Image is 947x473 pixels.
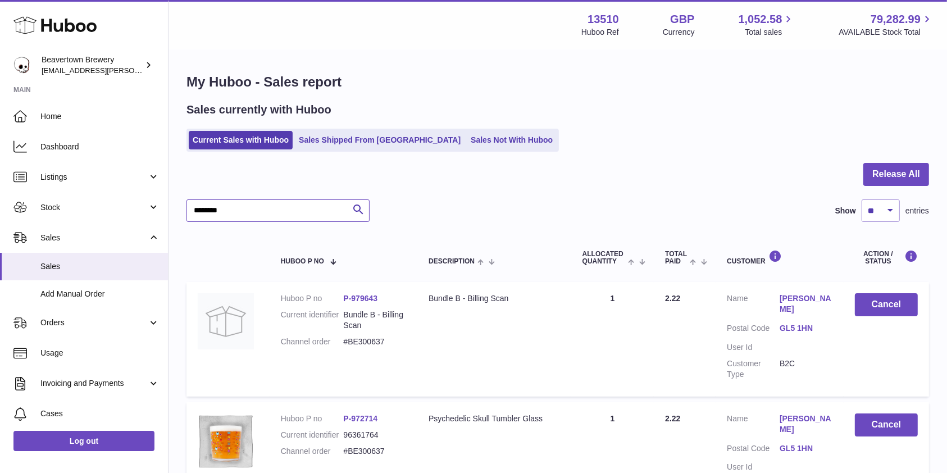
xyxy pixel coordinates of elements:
img: no-photo.jpg [198,293,254,349]
strong: 13510 [588,12,619,27]
td: 1 [571,282,654,396]
a: GL5 1HN [780,323,832,334]
span: 1,052.58 [739,12,782,27]
img: kit.lowe@beavertownbrewery.co.uk [13,57,30,74]
a: GL5 1HN [780,443,832,454]
dt: Current identifier [281,310,344,331]
img: beavertown-brewery-psychedelic-tumbler-glass_833d0b27-4866-49f0-895d-c202ab10c88f.png [198,413,254,470]
dt: Name [727,293,780,317]
label: Show [835,206,856,216]
dd: B2C [780,358,832,380]
strong: GBP [670,12,694,27]
div: Huboo Ref [581,27,619,38]
span: Add Manual Order [40,289,160,299]
a: Sales Shipped From [GEOGRAPHIC_DATA] [295,131,465,149]
dt: Postal Code [727,323,780,336]
a: Sales Not With Huboo [467,131,557,149]
span: Dashboard [40,142,160,152]
div: Customer [727,250,832,265]
span: Orders [40,317,148,328]
span: Listings [40,172,148,183]
a: Current Sales with Huboo [189,131,293,149]
span: Stock [40,202,148,213]
a: 1,052.58 Total sales [739,12,795,38]
h1: My Huboo - Sales report [186,73,929,91]
dt: Channel order [281,446,344,457]
dt: Huboo P no [281,293,344,304]
a: P-979643 [343,294,377,303]
dd: #BE300637 [343,336,406,347]
button: Cancel [855,413,918,436]
dt: Name [727,413,780,438]
div: Bundle B - Billing Scan [429,293,560,304]
span: Usage [40,348,160,358]
dt: Current identifier [281,430,344,440]
dt: Customer Type [727,358,780,380]
span: entries [905,206,929,216]
dd: Bundle B - Billing Scan [343,310,406,331]
a: Log out [13,431,154,451]
span: Sales [40,233,148,243]
a: [PERSON_NAME] [780,413,832,435]
span: Home [40,111,160,122]
dt: User Id [727,342,780,353]
div: Psychedelic Skull Tumbler Glass [429,413,560,424]
dt: Postal Code [727,443,780,457]
span: Total paid [665,251,687,265]
dd: #BE300637 [343,446,406,457]
h2: Sales currently with Huboo [186,102,331,117]
dt: Huboo P no [281,413,344,424]
div: Action / Status [855,250,918,265]
a: P-972714 [343,414,377,423]
span: Total sales [745,27,795,38]
a: [PERSON_NAME] [780,293,832,315]
span: 2.22 [665,294,680,303]
span: 79,282.99 [871,12,921,27]
dt: User Id [727,462,780,472]
button: Cancel [855,293,918,316]
dd: 96361764 [343,430,406,440]
a: 79,282.99 AVAILABLE Stock Total [839,12,934,38]
div: Beavertown Brewery [42,54,143,76]
span: Invoicing and Payments [40,378,148,389]
span: Description [429,258,475,265]
button: Release All [863,163,929,186]
span: 2.22 [665,414,680,423]
dt: Channel order [281,336,344,347]
span: AVAILABLE Stock Total [839,27,934,38]
span: Cases [40,408,160,419]
span: ALLOCATED Quantity [582,251,625,265]
div: Currency [663,27,695,38]
span: Huboo P no [281,258,324,265]
span: Sales [40,261,160,272]
span: [EMAIL_ADDRESS][PERSON_NAME][DOMAIN_NAME] [42,66,225,75]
